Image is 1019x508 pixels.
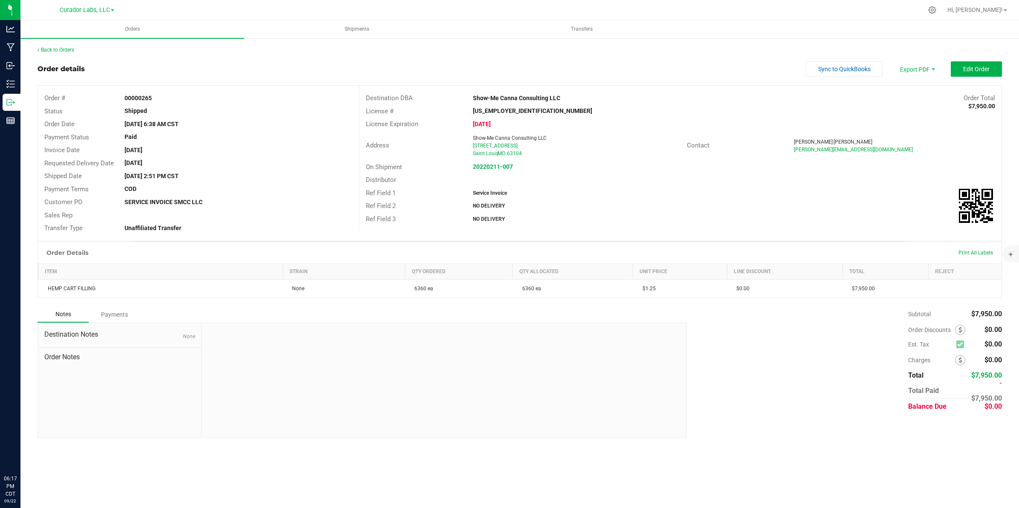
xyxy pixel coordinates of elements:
[947,6,1003,13] span: Hi, [PERSON_NAME]!
[44,211,72,219] span: Sales Rep
[473,135,547,141] span: Show-Me Canna Consulting LLC
[513,263,633,279] th: Qty Allocated
[963,66,990,72] span: Edit Order
[732,286,750,292] span: $0.00
[470,20,694,38] a: Transfers
[891,61,942,77] li: Export PDF
[984,402,1002,410] span: $0.00
[6,116,15,125] inline-svg: Reports
[89,307,140,322] div: Payments
[405,263,512,279] th: Qty Ordered
[4,498,17,504] p: 09/22
[473,107,592,114] strong: [US_EMPLOYER_IDENTIFICATION_NUMBER]
[366,215,396,223] span: Ref Field 3
[6,98,15,107] inline-svg: Outbound
[908,387,939,395] span: Total Paid
[956,338,968,350] span: Calculate excise tax
[6,80,15,88] inline-svg: Inventory
[60,6,110,14] span: Curador Labs, LLC
[124,199,203,205] strong: SERVICE INVOICE SMCC LLC
[6,25,15,33] inline-svg: Analytics
[44,198,82,206] span: Customer PO
[951,61,1002,77] button: Edit Order
[366,141,389,149] span: Address
[908,402,947,410] span: Balance Due
[44,159,114,167] span: Requested Delivery Date
[4,475,17,498] p: 06:17 PM CDT
[44,94,65,102] span: Order #
[964,94,995,102] span: Order Total
[959,189,993,223] img: Scan me!
[44,224,83,232] span: Transfer Type
[498,150,505,156] span: MO
[124,147,142,153] strong: [DATE]
[124,107,147,114] strong: Shipped
[20,20,244,38] a: Orders
[518,286,541,292] span: 6360 ea
[971,371,1002,379] span: $7,950.00
[927,6,938,14] div: Manage settings
[44,329,195,340] span: Destination Notes
[38,64,85,74] div: Order details
[43,286,96,292] span: HEMP CART FILLING
[559,26,604,33] span: Transfers
[818,66,871,72] span: Sync to QuickBooks
[984,356,1002,364] span: $0.00
[44,352,195,362] span: Order Notes
[44,146,80,154] span: Invoice Date
[46,249,88,256] h1: Order Details
[908,357,955,364] span: Charges
[182,333,195,339] span: None
[959,189,993,223] qrcode: 00000265
[929,263,1002,279] th: Reject
[288,286,304,292] span: None
[124,185,136,192] strong: COD
[9,440,34,465] iframe: Resource center
[113,26,151,33] span: Orders
[44,172,82,180] span: Shipped Date
[333,26,381,33] span: Shipments
[794,139,833,145] span: [PERSON_NAME]
[497,150,498,156] span: ,
[245,20,469,38] a: Shipments
[38,306,89,323] div: Notes
[794,147,913,153] span: [PERSON_NAME][EMAIL_ADDRESS][DOMAIN_NAME]
[473,216,505,222] strong: NO DELIVERY
[38,263,283,279] th: Item
[984,326,1002,334] span: $0.00
[473,163,513,170] a: 20220211-007
[834,139,872,145] span: [PERSON_NAME]
[124,173,179,179] strong: [DATE] 2:51 PM CST
[507,150,522,156] span: 63104
[473,150,498,156] span: Saint Louis
[908,371,923,379] span: Total
[366,107,394,115] span: License #
[842,263,929,279] th: Total
[848,286,875,292] span: $7,950.00
[366,94,413,102] span: Destination DBA
[124,121,179,127] strong: [DATE] 6:38 AM CST
[473,203,505,209] strong: NO DELIVERY
[283,263,405,279] th: Strain
[6,61,15,70] inline-svg: Inbound
[124,159,142,166] strong: [DATE]
[44,133,89,141] span: Payment Status
[633,263,727,279] th: Unit Price
[806,61,883,77] button: Sync to QuickBooks
[366,202,396,210] span: Ref Field 2
[473,121,491,127] strong: [DATE]
[44,120,75,128] span: Order Date
[366,120,418,128] span: License Expiration
[984,340,1002,348] span: $0.00
[473,190,507,196] strong: Service Invoice
[410,286,433,292] span: 6360 ea
[6,43,15,52] inline-svg: Manufacturing
[366,189,396,197] span: Ref Field 1
[44,107,63,115] span: Status
[366,163,402,171] span: On Shipment
[366,176,396,184] span: Distributor
[25,439,35,449] iframe: Resource center unread badge
[958,250,993,256] span: Print All Labels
